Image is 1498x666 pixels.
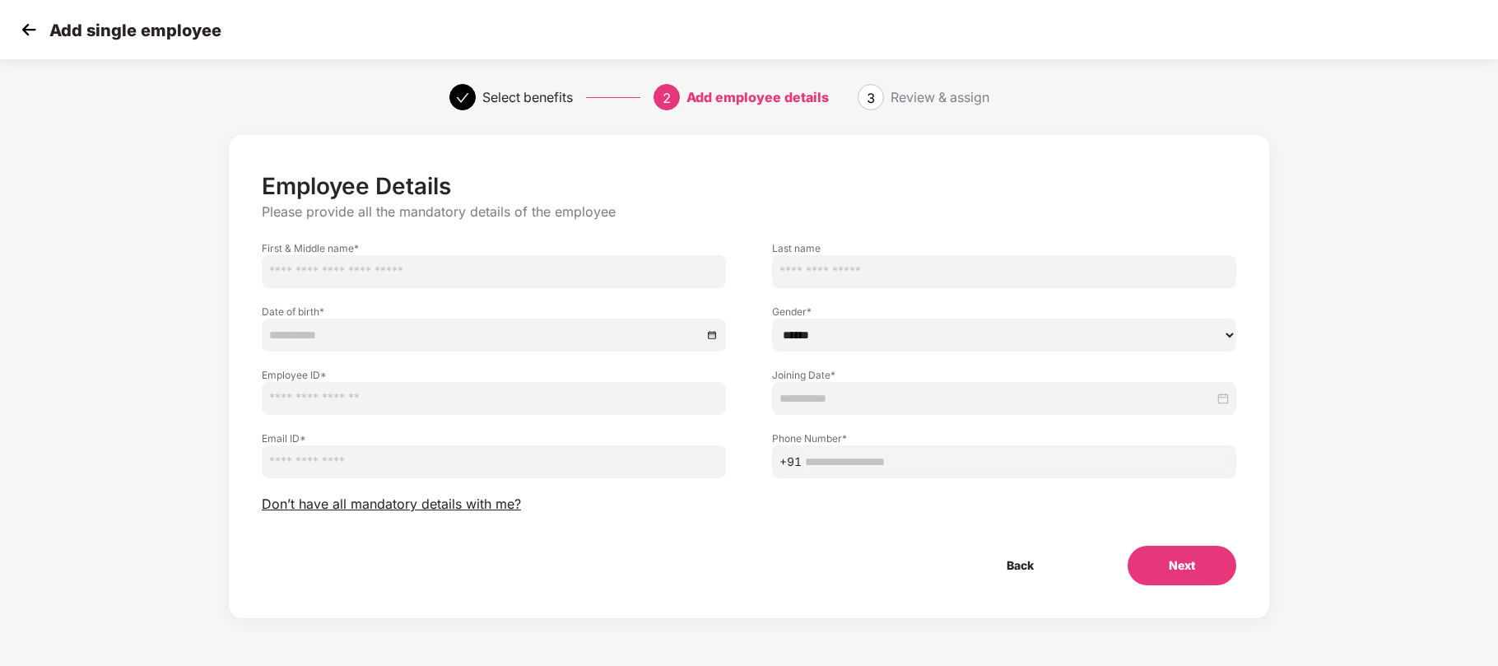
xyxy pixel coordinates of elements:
span: 2 [663,90,671,106]
div: Select benefits [482,84,573,110]
button: Back [965,546,1075,585]
label: Joining Date [772,368,1236,382]
label: Gender [772,305,1236,319]
p: Add single employee [49,21,221,40]
label: Employee ID [262,368,726,382]
label: Last name [772,241,1236,255]
img: svg+xml;base64,PHN2ZyB4bWxucz0iaHR0cDovL3d3dy53My5vcmcvMjAwMC9zdmciIHdpZHRoPSIzMCIgaGVpZ2h0PSIzMC... [16,17,41,42]
span: check [456,91,469,105]
div: Review & assign [891,84,989,110]
span: Don’t have all mandatory details with me? [262,496,521,513]
label: Email ID [262,431,726,445]
label: Date of birth [262,305,726,319]
span: +91 [779,453,802,471]
p: Employee Details [262,172,1236,200]
span: 3 [867,90,875,106]
button: Next [1128,546,1236,585]
div: Add employee details [686,84,829,110]
p: Please provide all the mandatory details of the employee [262,203,1236,221]
label: First & Middle name [262,241,726,255]
label: Phone Number [772,431,1236,445]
